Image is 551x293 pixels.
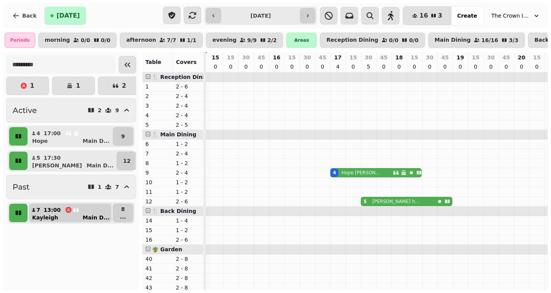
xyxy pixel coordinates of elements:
span: Back [22,13,37,18]
p: 8 [145,159,170,167]
p: 2 - 8 [176,274,201,282]
p: 12 [123,157,130,165]
button: 417:00HopeMain D... [29,127,111,146]
p: 0 [473,63,479,70]
p: 0 [381,63,387,70]
p: 17 [334,54,341,61]
p: 45 [380,54,387,61]
p: 1 - 2 [176,188,201,196]
button: evening9/92/2 [206,33,283,48]
p: 45 [258,54,265,61]
p: 0 [289,63,295,70]
span: 🪴 Garden [152,246,182,252]
p: 1 [30,83,34,89]
p: 5 [36,154,41,162]
p: 2 - 4 [176,169,201,177]
p: 7 / 7 [167,38,176,43]
p: morning [45,37,70,43]
p: 15 [227,54,234,61]
p: 14 [145,217,170,224]
p: 5 [365,63,372,70]
p: 0 [411,63,417,70]
button: 2 [98,77,141,95]
p: 0 [350,63,356,70]
p: 15 [145,226,170,234]
h2: Active [13,105,37,116]
p: 2 - 4 [176,150,201,157]
p: 11 [145,188,170,196]
p: 30 [426,54,433,61]
p: 0 [518,63,525,70]
p: [PERSON_NAME] howden [372,198,421,205]
p: 30 [365,54,372,61]
button: 1 [6,77,49,95]
p: 2 - 4 [176,102,201,110]
p: 43 [145,284,170,291]
p: 4 [36,129,41,137]
p: 0 [228,63,234,70]
button: [DATE] [44,7,86,25]
p: 16 / 16 [481,38,498,43]
p: 0 [274,63,280,70]
button: 12 [117,152,137,170]
p: Main D ... [86,162,114,169]
p: 4 [335,63,341,70]
p: 7 [115,184,119,190]
p: 2 - 4 [176,111,201,119]
div: 4 [333,170,336,176]
p: 1 - 2 [176,159,201,167]
button: Collapse sidebar [119,56,136,74]
p: 2 / 2 [267,38,277,43]
p: 0 [442,63,448,70]
button: Active29 [6,98,136,123]
button: Create [451,7,483,25]
p: 7 [36,206,41,214]
p: 4 [145,111,170,119]
button: morning0/00/0 [38,33,117,48]
p: 15 [288,54,295,61]
span: [DATE] [57,13,80,19]
button: 517:30[PERSON_NAME]Main D... [29,152,115,170]
p: 0 [212,63,218,70]
p: 0 [534,63,540,70]
h2: Past [13,182,29,192]
p: 1 [145,83,170,90]
button: afternoon7/71/1 [120,33,203,48]
p: 0 / 0 [101,38,111,43]
p: 1 [98,184,102,190]
p: 2 [145,92,170,100]
p: 3 [145,102,170,110]
p: 45 [502,54,510,61]
span: Create [457,13,477,18]
p: 9 [145,169,170,177]
p: 16 [273,54,280,61]
p: 19 [456,54,464,61]
p: 2 - 8 [176,284,201,291]
div: 5 [364,198,367,205]
p: 40 [145,255,170,263]
p: 0 [488,63,494,70]
p: 7 [145,150,170,157]
p: 12 [145,198,170,205]
p: 30 [303,54,311,61]
p: 2 [98,108,102,113]
p: Kayleigh [32,214,58,221]
p: 15 [533,54,540,61]
button: Reception Dining0/00/0 [320,33,425,48]
p: Main Dining [435,37,471,43]
p: 3 / 3 [509,38,518,43]
p: 17:00 [44,129,61,137]
p: Main D ... [83,137,110,145]
p: 1 [76,83,80,89]
span: Covers [176,59,197,65]
button: Back [6,7,43,25]
p: 2 - 8 [176,265,201,272]
p: [PERSON_NAME] [32,162,82,169]
p: 2 - 4 [176,92,201,100]
button: 713:00KayleighMain D... [29,204,111,222]
p: 15 [212,54,219,61]
p: 0 [396,63,402,70]
p: 9 [121,133,125,140]
p: 9 / 9 [247,38,257,43]
p: 1 - 2 [176,178,201,186]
